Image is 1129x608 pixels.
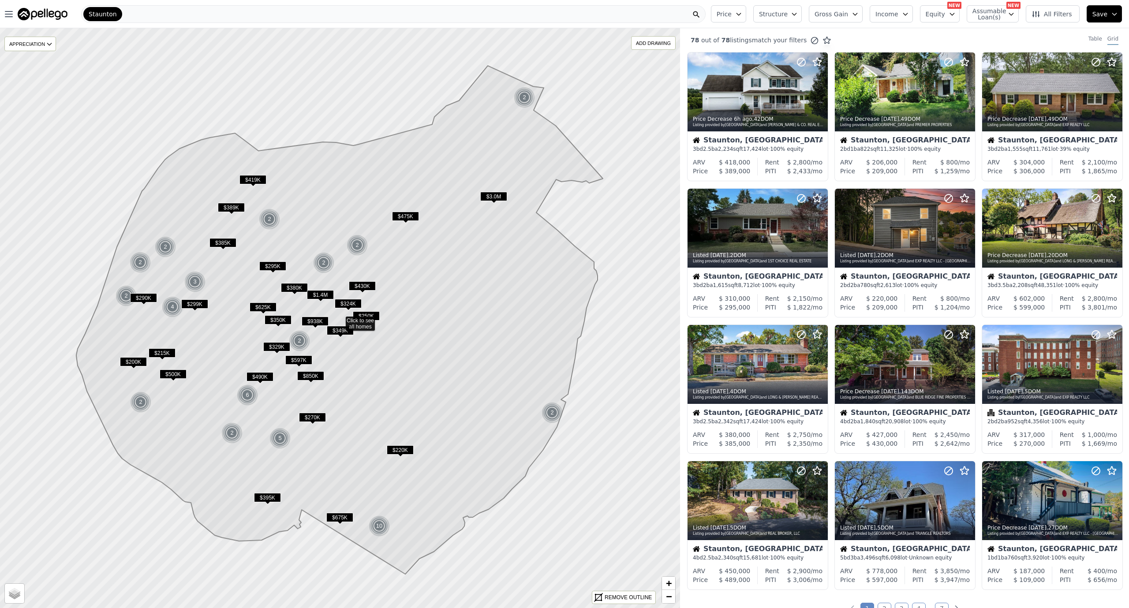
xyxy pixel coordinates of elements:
[387,445,414,458] div: $220K
[987,531,1118,537] div: Listing provided by [GEOGRAPHIC_DATA] and EXP REALTY LLC - [GEOGRAPHIC_DATA]
[717,10,732,19] span: Price
[1028,525,1047,531] time: 2025-09-18 23:21
[247,372,273,381] span: $490K
[987,137,1117,145] div: Staunton, [GEOGRAPHIC_DATA]
[840,545,970,554] div: Staunton, [GEOGRAPHIC_DATA]
[181,299,208,309] span: $299K
[880,282,895,288] span: 2,613
[987,439,1002,448] div: Price
[912,158,927,167] div: Rent
[327,326,354,339] div: $349K
[1005,388,1023,395] time: 2025-09-19 19:24
[327,326,354,335] span: $349K
[299,413,326,422] span: $270K
[840,439,855,448] div: Price
[1060,439,1071,448] div: PITI
[130,392,152,413] img: g1.png
[302,317,329,326] span: $938K
[787,295,811,302] span: $ 2,150
[693,294,705,303] div: ARV
[779,430,822,439] div: /mo
[1071,439,1117,448] div: /mo
[982,325,1122,454] a: Listed [DATE],5DOMListing provided by[GEOGRAPHIC_DATA]and EXP REALTY LLCCondominiumStaunton, [GEO...
[912,430,927,439] div: Rent
[254,493,281,502] span: $395K
[1082,159,1105,166] span: $ 2,100
[237,384,258,406] div: 6
[787,159,811,166] span: $ 2,800
[967,5,1019,22] button: Assumable Loan(s)
[353,311,380,324] div: $250K
[765,158,779,167] div: Rent
[834,52,975,181] a: Price Decrease [DATE],49DOMListing provided by[GEOGRAPHIC_DATA]and PREMIER PROPERTIESHouseStaunto...
[326,513,353,522] span: $675K
[1074,158,1117,167] div: /mo
[860,418,875,425] span: 1,840
[866,304,897,311] span: $ 209,000
[840,137,970,145] div: Staunton, [GEOGRAPHIC_DATA]
[927,430,970,439] div: /mo
[987,145,1117,153] div: 3 bd 2 ba sqft lot · 39% equity
[987,137,994,144] img: House
[1060,303,1071,312] div: PITI
[1060,294,1074,303] div: Rent
[693,545,700,552] img: House
[693,388,823,395] div: Listed , 4 DOM
[209,238,236,251] div: $385K
[514,87,535,108] div: 2
[866,295,897,302] span: $ 220,000
[693,545,822,554] div: Staunton, [GEOGRAPHIC_DATA]
[834,188,975,317] a: Listed [DATE],2DOMListing provided by[GEOGRAPHIC_DATA]and EXP REALTY LLC - [GEOGRAPHIC_DATA]House...
[1028,116,1047,122] time: 2025-09-23 03:21
[987,418,1117,425] div: 2 bd 2 ba sqft lot · 100% equity
[923,303,970,312] div: /mo
[263,342,290,355] div: $329K
[940,295,958,302] span: $ 800
[935,168,958,175] span: $ 1,259
[923,439,970,448] div: /mo
[840,273,847,280] img: House
[840,303,855,312] div: Price
[982,52,1122,181] a: Price Decrease [DATE],49DOMListing provided by[GEOGRAPHIC_DATA]and EXP REALTY LLCHouseStaunton, [...
[860,282,871,288] span: 780
[866,440,897,447] span: $ 430,000
[335,299,362,312] div: $324K
[719,159,750,166] span: $ 418,000
[776,439,822,448] div: /mo
[987,167,1002,175] div: Price
[18,8,67,20] img: Pellego
[935,440,958,447] span: $ 2,642
[972,8,1001,20] span: Assumable Loan(s)
[840,531,971,537] div: Listing provided by [GEOGRAPHIC_DATA] and TRIANGLE REALTORS
[987,273,994,280] img: House
[514,87,535,108] img: g1.png
[1026,5,1080,22] button: All Filters
[718,555,733,561] span: 2,340
[693,252,823,259] div: Listed , 2 DOM
[866,168,897,175] span: $ 209,000
[307,290,334,299] span: $1.4M
[809,5,863,22] button: Gross Gain
[840,388,971,395] div: Price Decrease , 143 DOM
[987,303,1002,312] div: Price
[265,315,292,325] span: $350K
[840,430,852,439] div: ARV
[1028,418,1043,425] span: 4,356
[1092,10,1107,19] span: Save
[369,515,390,537] img: g1.png
[753,5,802,22] button: Structure
[710,388,729,395] time: 2025-09-20 14:21
[209,238,236,247] span: $385K
[840,545,847,552] img: House
[840,116,971,123] div: Price Decrease , 49 DOM
[920,5,960,22] button: Equity
[840,554,970,561] div: 5 bd 3 ba sqft lot · Unknown equity
[935,304,958,311] span: $ 1,204
[860,555,875,561] span: 3,496
[743,418,762,425] span: 17,424
[693,123,823,128] div: Listing provided by [GEOGRAPHIC_DATA] and [PERSON_NAME] & CO. REAL ESTATE
[710,252,729,258] time: 2025-09-22 16:23
[787,168,811,175] span: $ 2,433
[840,418,970,425] div: 4 bd 2 ba sqft lot · 100% equity
[987,282,1117,289] div: 3 bd 3.5 ba sqft lot · 100% equity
